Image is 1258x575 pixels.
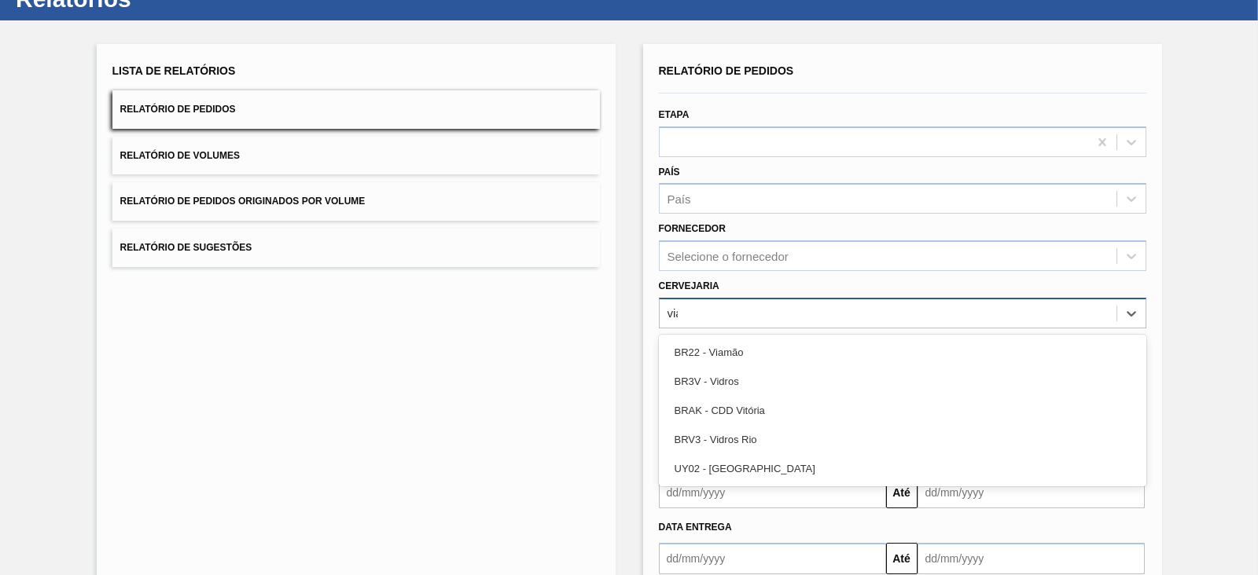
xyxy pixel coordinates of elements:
[112,137,600,175] button: Relatório de Volumes
[112,229,600,267] button: Relatório de Sugestões
[659,223,726,234] label: Fornecedor
[659,477,886,508] input: dd/mm/yyyy
[659,338,1146,367] div: BR22 - Viamão
[659,167,680,178] label: País
[918,477,1145,508] input: dd/mm/yyyy
[886,543,918,574] button: Até
[120,104,236,115] span: Relatório de Pedidos
[659,396,1146,425] div: BRAK - CDD Vitória
[659,109,690,120] label: Etapa
[659,280,719,291] label: Cervejaria
[112,90,600,129] button: Relatório de Pedidos
[659,64,794,77] span: Relatório de Pedidos
[659,367,1146,396] div: BR3V - Vidros
[659,543,886,574] input: dd/mm/yyyy
[918,543,1145,574] input: dd/mm/yyyy
[659,425,1146,454] div: BRV3 - Vidros Rio
[659,522,732,533] span: Data entrega
[659,454,1146,483] div: UY02 - [GEOGRAPHIC_DATA]
[112,182,600,221] button: Relatório de Pedidos Originados por Volume
[668,192,691,206] div: País
[120,242,252,253] span: Relatório de Sugestões
[112,64,236,77] span: Lista de Relatórios
[120,196,366,207] span: Relatório de Pedidos Originados por Volume
[120,150,240,161] span: Relatório de Volumes
[668,250,789,263] div: Selecione o fornecedor
[886,477,918,508] button: Até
